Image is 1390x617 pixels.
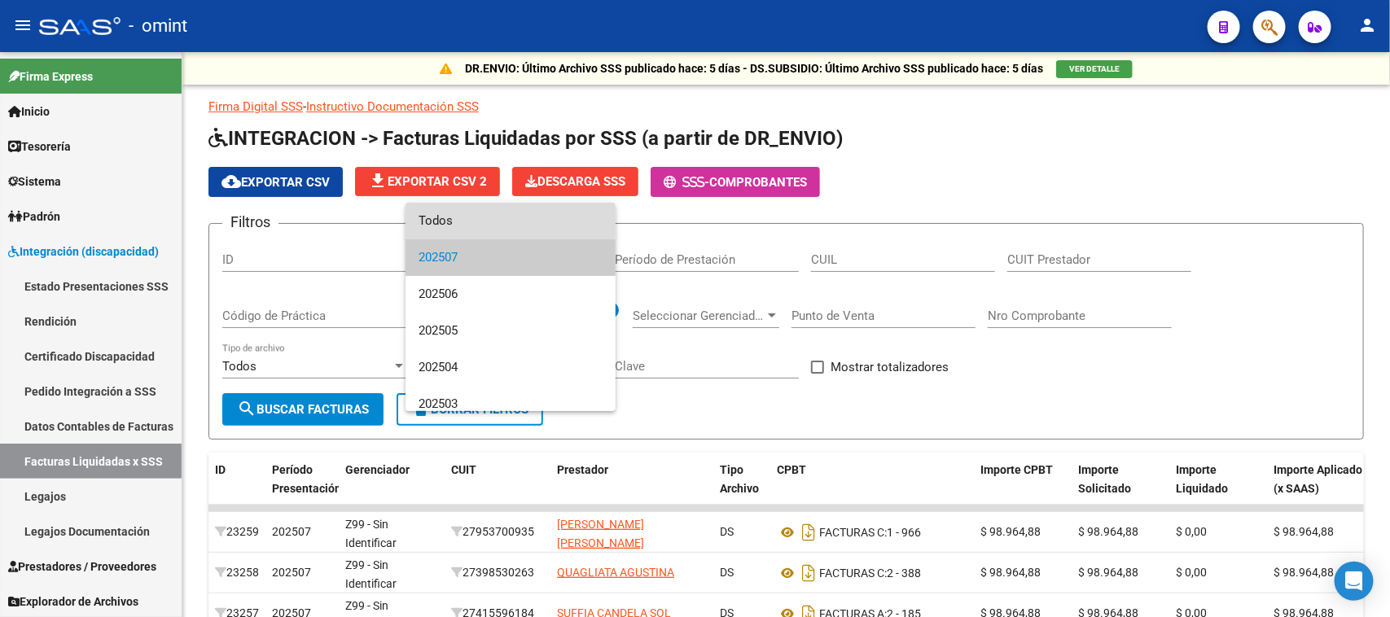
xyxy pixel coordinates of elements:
span: Todos [419,203,603,239]
span: 202505 [419,313,603,349]
span: 202504 [419,349,603,386]
span: 202506 [419,276,603,313]
span: 202503 [419,386,603,422]
span: 202507 [419,239,603,276]
div: Open Intercom Messenger [1335,562,1374,601]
